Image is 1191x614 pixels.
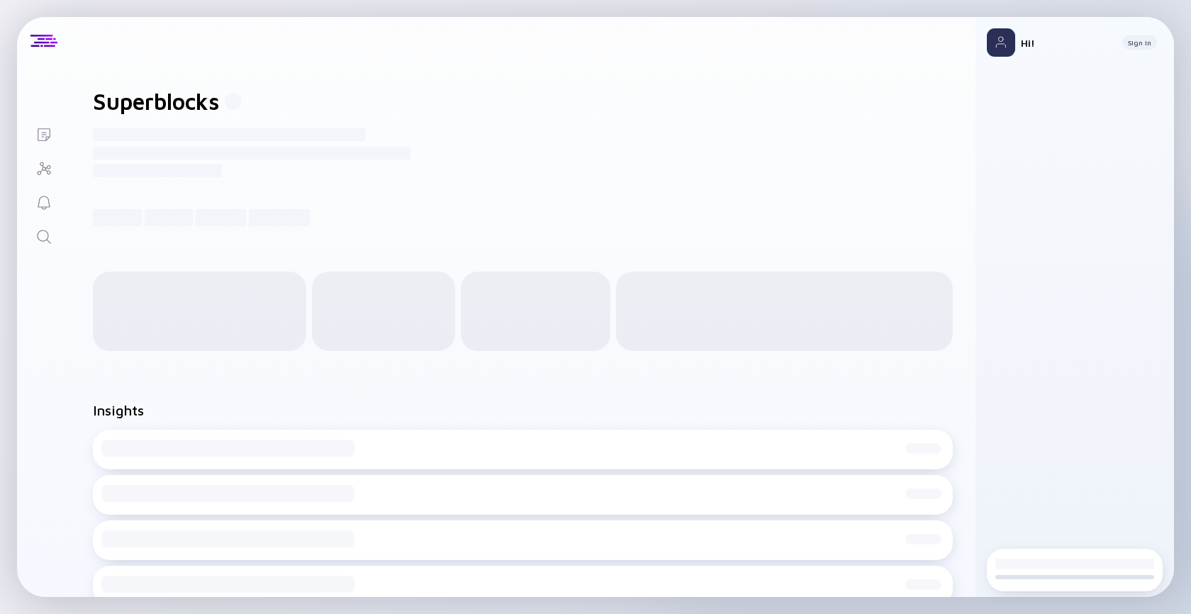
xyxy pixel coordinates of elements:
a: Lists [17,116,70,150]
h1: Superblocks [93,88,219,115]
button: Sign In [1122,35,1157,50]
a: Investor Map [17,150,70,184]
img: Profile Picture [987,28,1015,57]
h2: Insights [93,402,144,418]
div: Hi! [1021,37,1111,49]
a: Reminders [17,184,70,218]
a: Search [17,218,70,252]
